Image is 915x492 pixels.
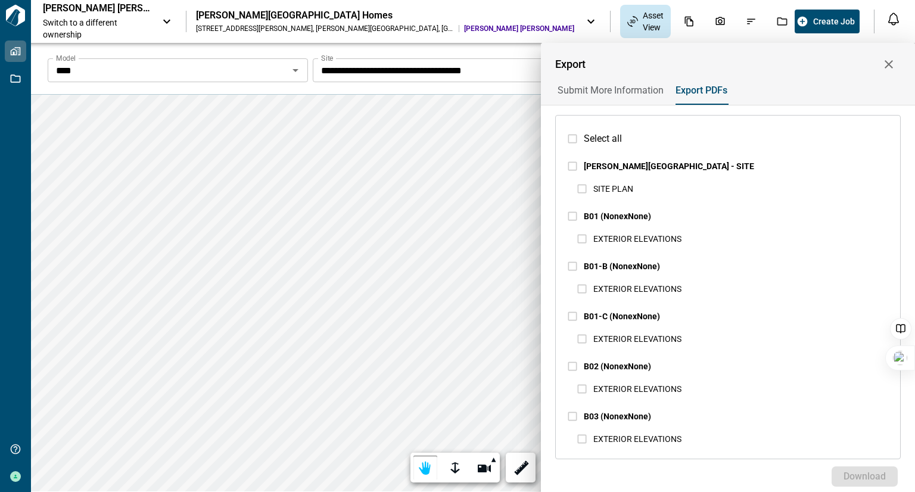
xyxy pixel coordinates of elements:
[593,284,681,294] span: EXTERIOR ELEVATIONS
[676,85,727,96] span: Export PDFs
[584,412,651,421] span: B03 (NonexNone)
[555,58,586,70] span: Export
[593,234,681,244] span: EXTERIOR ELEVATIONS
[593,384,681,394] span: EXTERIOR ELEVATIONS
[593,184,633,194] span: SITE PLAN
[584,362,651,371] span: B02 (NonexNone)
[584,132,622,146] span: Select all
[584,161,754,171] span: [PERSON_NAME][GEOGRAPHIC_DATA] - SITE
[558,85,664,96] span: Submit More Information
[593,334,681,344] span: EXTERIOR ELEVATIONS
[584,312,660,321] span: B01-C (NonexNone)
[546,76,901,105] div: base tabs
[593,434,681,444] span: EXTERIOR ELEVATIONS
[584,211,651,221] span: B01 (NonexNone)
[584,261,660,271] span: B01-B (NonexNone)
